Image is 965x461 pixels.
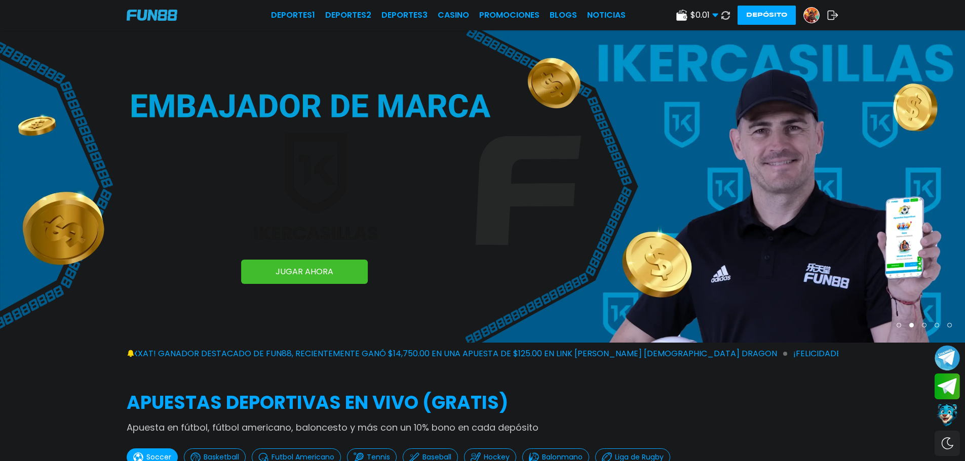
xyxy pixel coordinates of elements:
span: $ 0.01 [690,9,718,21]
a: BLOGS [550,9,577,21]
a: Avatar [803,7,827,23]
button: Depósito [738,6,796,25]
a: Deportes1 [271,9,315,21]
div: Switch theme [935,431,960,456]
span: ¡FELICIDADES axxxat! GANADOR DESTACADO DE FUN88, RECIENTEMENTE GANÓ $14,750.00 EN UNA APUESTA DE ... [68,348,787,360]
a: JUGAR AHORA [241,260,368,284]
img: Avatar [804,8,819,23]
button: Join telegram channel [935,345,960,371]
p: Apuesta en fútbol, fútbol americano, baloncesto y más con un 10% bono en cada depósito [127,421,838,434]
h2: APUESTAS DEPORTIVAS EN VIVO (gratis) [127,389,838,416]
a: Promociones [479,9,539,21]
a: Deportes2 [325,9,371,21]
img: Company Logo [127,10,177,21]
a: NOTICIAS [587,9,626,21]
a: Deportes3 [381,9,428,21]
button: Contact customer service [935,402,960,428]
a: CASINO [438,9,469,21]
button: Join telegram [935,373,960,400]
